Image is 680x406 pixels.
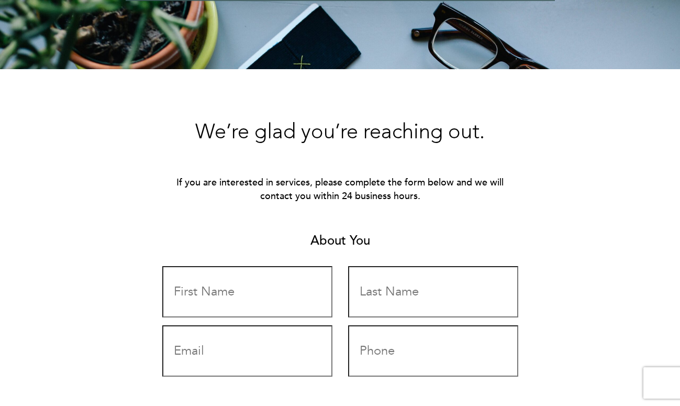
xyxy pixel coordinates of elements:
[348,325,518,377] input: Phone
[162,266,332,317] input: First Name
[162,176,518,203] p: If you are interested in services, please complete the form below and we will contact you within ...
[162,325,332,377] input: Email
[348,266,518,317] input: Last Name
[162,234,518,248] h3: About You
[162,122,518,145] h2: We’re glad you’re reaching out.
